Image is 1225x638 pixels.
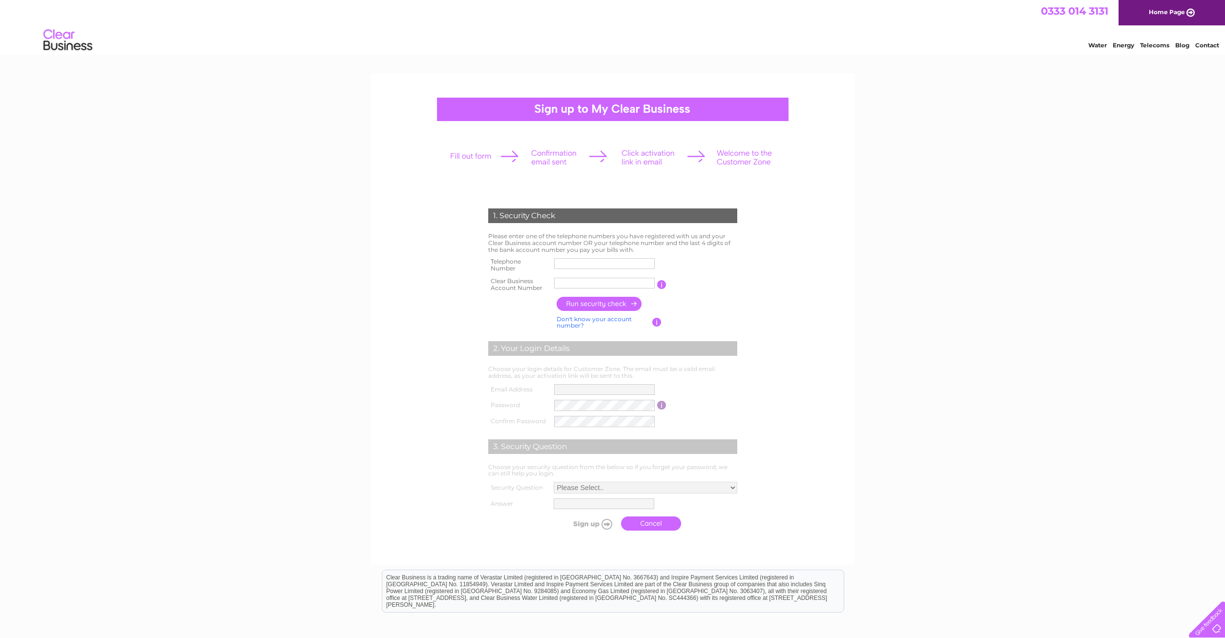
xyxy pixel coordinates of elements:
[486,255,552,275] th: Telephone Number
[1175,41,1189,49] a: Blog
[488,439,737,454] div: 3. Security Question
[557,315,632,329] a: Don't know your account number?
[486,382,552,397] th: Email Address
[556,517,616,531] input: Submit
[657,401,666,410] input: Information
[486,275,552,294] th: Clear Business Account Number
[486,461,740,480] td: Choose your security question from the below so if you forget your password, we can still help yo...
[652,318,662,327] input: Information
[488,208,737,223] div: 1. Security Check
[1088,41,1107,49] a: Water
[1140,41,1169,49] a: Telecoms
[486,479,551,496] th: Security Question
[486,496,551,512] th: Answer
[382,5,844,47] div: Clear Business is a trading name of Verastar Limited (registered in [GEOGRAPHIC_DATA] No. 3667643...
[486,363,740,382] td: Choose your login details for Customer Zone. The email must be a valid email address, as your act...
[621,516,681,531] a: Cancel
[1195,41,1219,49] a: Contact
[486,230,740,255] td: Please enter one of the telephone numbers you have registered with us and your Clear Business acc...
[486,397,552,413] th: Password
[1113,41,1134,49] a: Energy
[488,341,737,356] div: 2. Your Login Details
[43,25,93,55] img: logo.png
[486,413,552,430] th: Confirm Password
[657,280,666,289] input: Information
[1041,5,1108,17] a: 0333 014 3131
